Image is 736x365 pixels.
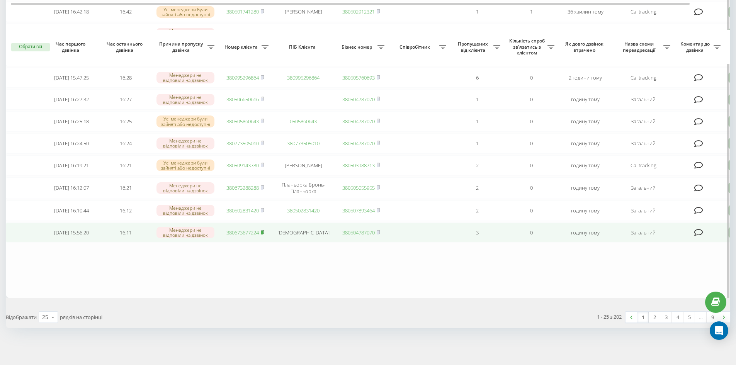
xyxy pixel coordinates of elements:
td: годину тому [558,155,612,176]
a: 380504787070 [342,140,375,147]
td: Загальний [612,222,674,243]
td: [DATE] 16:25:18 [44,111,99,132]
td: [DATE] 16:42:18 [44,2,99,22]
span: Кількість спроб зв'язатись з клієнтом [508,38,547,56]
div: Менеджери не відповіли на дзвінок [156,138,214,149]
td: 0 [504,111,558,132]
td: Планьорка Бронь-Планьорка [272,177,334,199]
a: 380503988713 [342,162,375,169]
td: годину тому [558,222,612,243]
a: 5 [683,312,695,323]
td: Загальний [612,24,674,44]
td: 16:11 [99,222,153,243]
td: Calltracking [612,68,674,88]
td: 16:42 [99,2,153,22]
td: годину тому [558,200,612,221]
td: 2 [450,155,504,176]
td: годину тому [558,177,612,199]
td: годину тому [558,111,612,132]
a: 380504787070 [342,229,375,236]
span: Як довго дзвінок втрачено [564,41,606,53]
a: 380502831420 [226,207,259,214]
td: 0 [504,200,558,221]
a: 380501741280 [226,8,259,15]
a: 380504787070 [342,118,375,125]
a: 380502912321 [342,8,375,15]
a: 3 [660,312,672,323]
td: 0 [504,222,558,243]
td: 16:21 [99,155,153,176]
td: 16:28 [99,68,153,88]
td: 1 [450,133,504,154]
td: [DEMOGRAPHIC_DATA] [272,222,334,243]
a: 4 [672,312,683,323]
span: Причина пропуску дзвінка [156,41,207,53]
a: 380673288288 [226,184,259,191]
div: Менеджери не відповіли на дзвінок [156,94,214,105]
td: [DATE] 16:19:21 [44,155,99,176]
a: 380509143780 [226,162,259,169]
td: 0 [504,68,558,88]
td: 1 [450,111,504,132]
td: Calltracking [612,155,674,176]
td: [DATE] 16:27:32 [44,89,99,110]
td: 0 [504,177,558,199]
td: 16:27 [99,89,153,110]
a: 380995296864 [226,74,259,81]
a: 9 [707,312,718,323]
div: Open Intercom Messenger [710,321,728,340]
td: 0 [504,133,558,154]
a: 2 [649,312,660,323]
td: Загальний [612,200,674,221]
td: 0 [504,24,558,44]
td: 0 [504,155,558,176]
span: ПІБ Клієнта [279,44,328,50]
div: Менеджери не відповіли на дзвінок [156,182,214,194]
td: Загальний [612,89,674,110]
div: Усі менеджери були зайняті або недоступні [156,160,214,171]
td: Загальний [612,111,674,132]
td: 0 [504,89,558,110]
td: 2 [450,200,504,221]
div: Усі менеджери були зайняті або недоступні [156,115,214,127]
a: 380773505010 [287,140,320,147]
td: 16:25 [99,111,153,132]
td: [PERSON_NAME] [272,155,334,176]
span: Бізнес номер [338,44,377,50]
td: [DATE] 16:42:14 [44,24,99,44]
button: Обрати всі [11,43,50,51]
td: годину тому [558,89,612,110]
a: 380773505010 [226,140,259,147]
a: 0505860643 [290,118,317,125]
td: 1 [450,89,504,110]
span: рядків на сторінці [60,314,102,321]
div: 25 [42,313,48,321]
span: Час першого дзвінка [51,41,92,53]
div: Менеджери не відповіли на дзвінок [156,28,214,39]
a: 380504787070 [342,96,375,103]
div: 1 - 25 з 202 [597,313,622,321]
td: Загальний [612,177,674,199]
td: [DATE] 16:10:44 [44,200,99,221]
td: Загальний [612,133,674,154]
td: [DATE] 15:47:25 [44,68,99,88]
td: 16:21 [99,177,153,199]
td: 2 [450,177,504,199]
td: 16:42 [99,24,153,44]
a: 380507893464 [342,207,375,214]
a: 380502831420 [287,207,320,214]
td: 3 [450,222,504,243]
a: 380506650616 [226,96,259,103]
td: 2 години тому [558,68,612,88]
td: 16:24 [99,133,153,154]
a: 1 [637,312,649,323]
span: Пропущених від клієнта [454,41,493,53]
td: Calltracking [612,2,674,22]
span: Номер клієнта [222,44,262,50]
div: Усі менеджери були зайняті або недоступні [156,6,214,18]
td: [DATE] 16:12:07 [44,177,99,199]
td: [DATE] 15:56:20 [44,222,99,243]
td: [DATE] 16:24:50 [44,133,99,154]
td: [PERSON_NAME] [272,2,334,22]
a: 380505055955 [342,184,375,191]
